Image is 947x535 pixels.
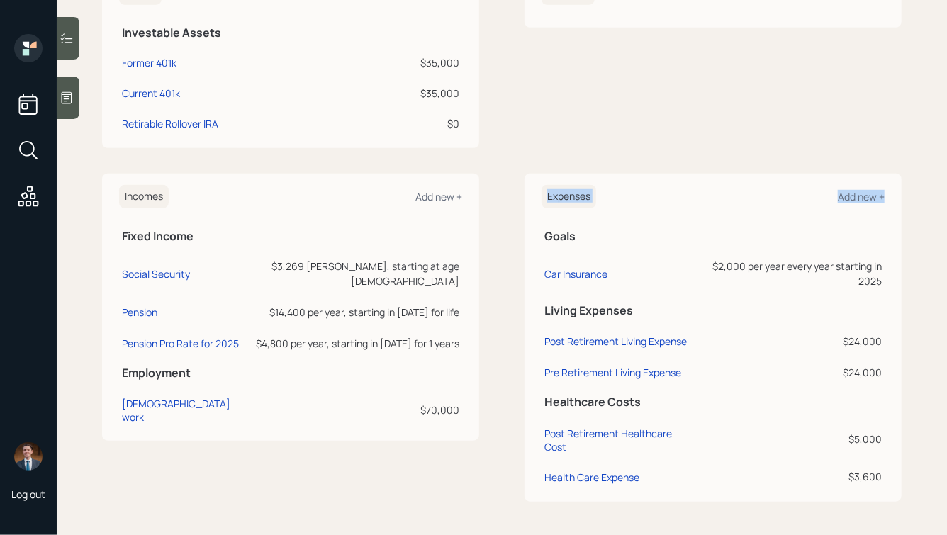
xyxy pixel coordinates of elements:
[544,395,882,409] h5: Healthcare Costs
[122,267,190,281] div: Social Security
[122,86,180,101] div: Current 401k
[361,116,459,131] div: $0
[696,432,882,446] div: $5,000
[696,469,882,484] div: $3,600
[544,366,681,379] div: Pre Retirement Living Expense
[838,190,885,203] div: Add new +
[122,366,459,380] h5: Employment
[544,427,690,454] div: Post Retirement Healthcare Cost
[696,334,882,349] div: $24,000
[122,337,239,350] div: Pension Pro Rate for 2025
[544,230,882,243] h5: Goals
[122,55,176,70] div: Former 401k
[249,305,459,320] div: $14,400 per year, starting in [DATE] for life
[122,305,157,319] div: Pension
[361,55,459,70] div: $35,000
[415,190,462,203] div: Add new +
[122,397,243,424] div: [DEMOGRAPHIC_DATA] work
[696,365,882,380] div: $24,000
[249,402,459,417] div: $70,000
[249,259,459,288] div: $3,269 [PERSON_NAME], starting at age [DEMOGRAPHIC_DATA]
[361,86,459,101] div: $35,000
[249,336,459,351] div: $4,800 per year, starting in [DATE] for 1 years
[544,267,607,281] div: Car Insurance
[544,304,882,317] h5: Living Expenses
[544,334,687,348] div: Post Retirement Living Expense
[122,116,218,131] div: Retirable Rollover IRA
[542,185,596,208] h6: Expenses
[14,442,43,471] img: hunter_neumayer.jpg
[119,185,169,208] h6: Incomes
[122,230,459,243] h5: Fixed Income
[122,26,459,40] h5: Investable Assets
[544,471,639,484] div: Health Care Expense
[696,259,882,288] div: $2,000 per year every year starting in 2025
[11,488,45,501] div: Log out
